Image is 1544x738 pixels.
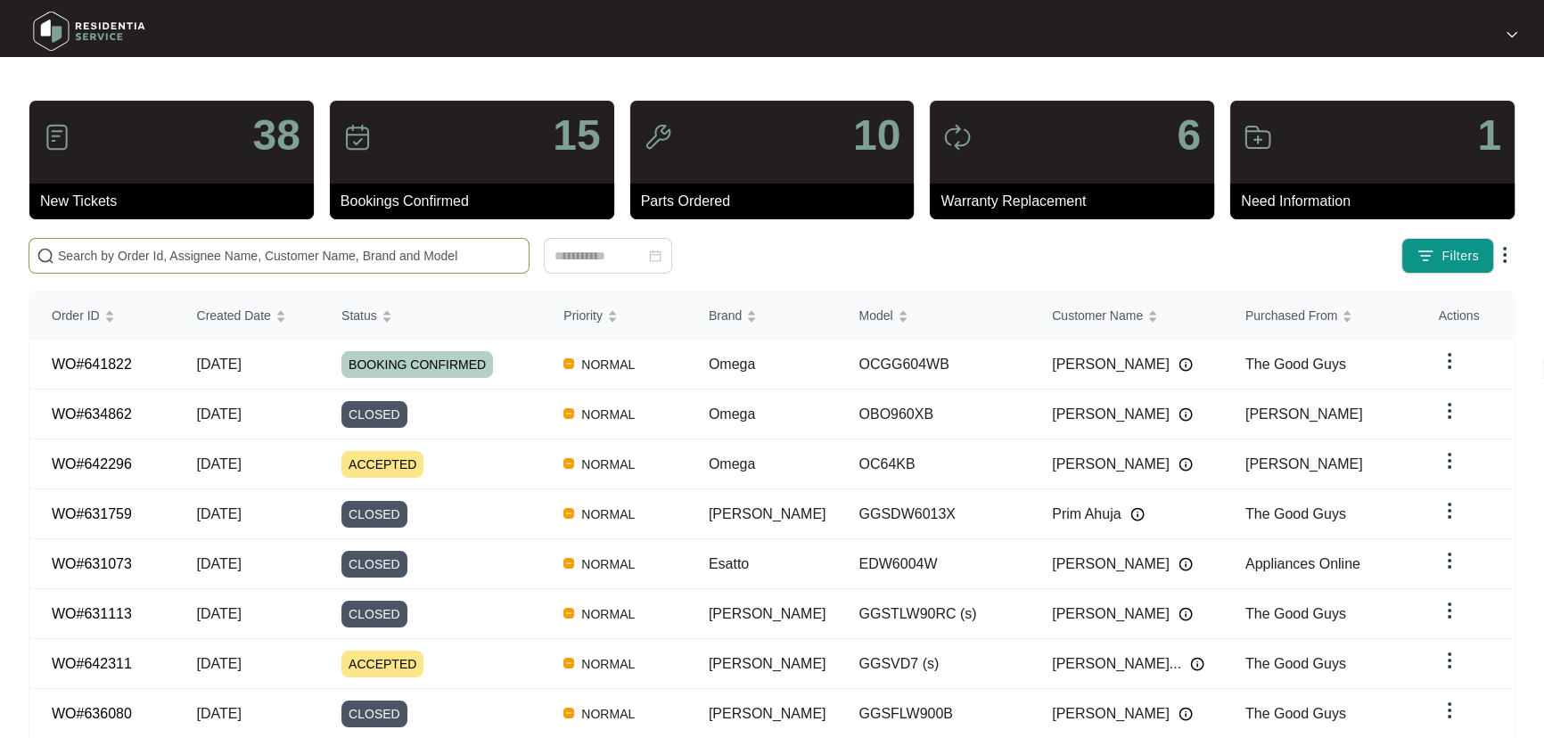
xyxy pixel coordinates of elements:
[341,401,407,428] span: CLOSED
[1052,703,1170,725] span: [PERSON_NAME]
[1177,114,1201,157] p: 6
[709,456,755,471] span: Omega
[1052,354,1170,375] span: [PERSON_NAME]
[553,114,600,157] p: 15
[1417,292,1514,340] th: Actions
[1245,306,1337,325] span: Purchased From
[709,556,749,571] span: Esatto
[837,639,1031,689] td: GGSVD7 (s)
[52,556,132,571] a: WO#631073
[709,606,826,621] span: [PERSON_NAME]
[1179,557,1193,571] img: Info icon
[1179,357,1193,372] img: Info icon
[52,306,100,325] span: Order ID
[574,553,642,575] span: NORMAL
[644,123,672,152] img: icon
[58,246,522,266] input: Search by Order Id, Assignee Name, Customer Name, Brand and Model
[574,703,642,725] span: NORMAL
[1052,504,1121,525] span: Prim Ahuja
[1439,400,1460,422] img: dropdown arrow
[1179,707,1193,721] img: Info icon
[1245,656,1346,671] span: The Good Guys
[1439,700,1460,721] img: dropdown arrow
[52,357,132,372] a: WO#641822
[197,706,242,721] span: [DATE]
[1477,114,1501,157] p: 1
[1031,292,1224,340] th: Customer Name
[574,603,642,625] span: NORMAL
[1179,457,1193,471] img: Info icon
[1245,357,1346,372] span: The Good Guys
[943,123,972,152] img: icon
[1052,553,1170,575] span: [PERSON_NAME]
[563,306,603,325] span: Priority
[52,606,132,621] a: WO#631113
[1244,123,1272,152] img: icon
[1224,292,1417,340] th: Purchased From
[574,454,642,475] span: NORMAL
[30,292,176,340] th: Order ID
[1439,350,1460,372] img: dropdown arrow
[52,506,132,521] a: WO#631759
[709,506,826,521] span: [PERSON_NAME]
[197,406,242,422] span: [DATE]
[1439,500,1460,521] img: dropdown arrow
[1052,653,1181,675] span: [PERSON_NAME]...
[341,501,407,528] span: CLOSED
[52,406,132,422] a: WO#634862
[837,389,1031,439] td: OBO960XB
[341,306,377,325] span: Status
[1052,603,1170,625] span: [PERSON_NAME]
[1245,456,1363,471] span: [PERSON_NAME]
[341,701,407,727] span: CLOSED
[1439,650,1460,671] img: dropdown arrow
[1190,657,1204,671] img: Info icon
[37,247,54,265] img: search-icon
[341,551,407,578] span: CLOSED
[940,191,1214,212] p: Warranty Replacement
[252,114,300,157] p: 38
[837,340,1031,389] td: OCGG604WB
[641,191,915,212] p: Parts Ordered
[1052,404,1170,425] span: [PERSON_NAME]
[709,357,755,372] span: Omega
[563,708,574,718] img: Vercel Logo
[574,653,642,675] span: NORMAL
[341,651,423,677] span: ACCEPTED
[574,354,642,375] span: NORMAL
[563,408,574,419] img: Vercel Logo
[197,606,242,621] span: [DATE]
[1052,306,1143,325] span: Customer Name
[853,114,900,157] p: 10
[563,458,574,469] img: Vercel Logo
[320,292,542,340] th: Status
[197,506,242,521] span: [DATE]
[1439,600,1460,621] img: dropdown arrow
[176,292,321,340] th: Created Date
[1439,450,1460,471] img: dropdown arrow
[837,539,1031,589] td: EDW6004W
[43,123,71,152] img: icon
[197,357,242,372] span: [DATE]
[709,706,826,721] span: [PERSON_NAME]
[574,404,642,425] span: NORMAL
[52,656,132,671] a: WO#642311
[563,508,574,519] img: Vercel Logo
[1401,238,1494,274] button: filter iconFilters
[1245,406,1363,422] span: [PERSON_NAME]
[197,306,271,325] span: Created Date
[343,123,372,152] img: icon
[837,489,1031,539] td: GGSDW6013X
[40,191,314,212] p: New Tickets
[197,556,242,571] span: [DATE]
[1245,506,1346,521] span: The Good Guys
[52,706,132,721] a: WO#636080
[1052,454,1170,475] span: [PERSON_NAME]
[1245,606,1346,621] span: The Good Guys
[563,608,574,619] img: Vercel Logo
[341,351,493,378] span: BOOKING CONFIRMED
[52,456,132,471] a: WO#642296
[1179,407,1193,422] img: Info icon
[1130,507,1145,521] img: Info icon
[341,451,423,478] span: ACCEPTED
